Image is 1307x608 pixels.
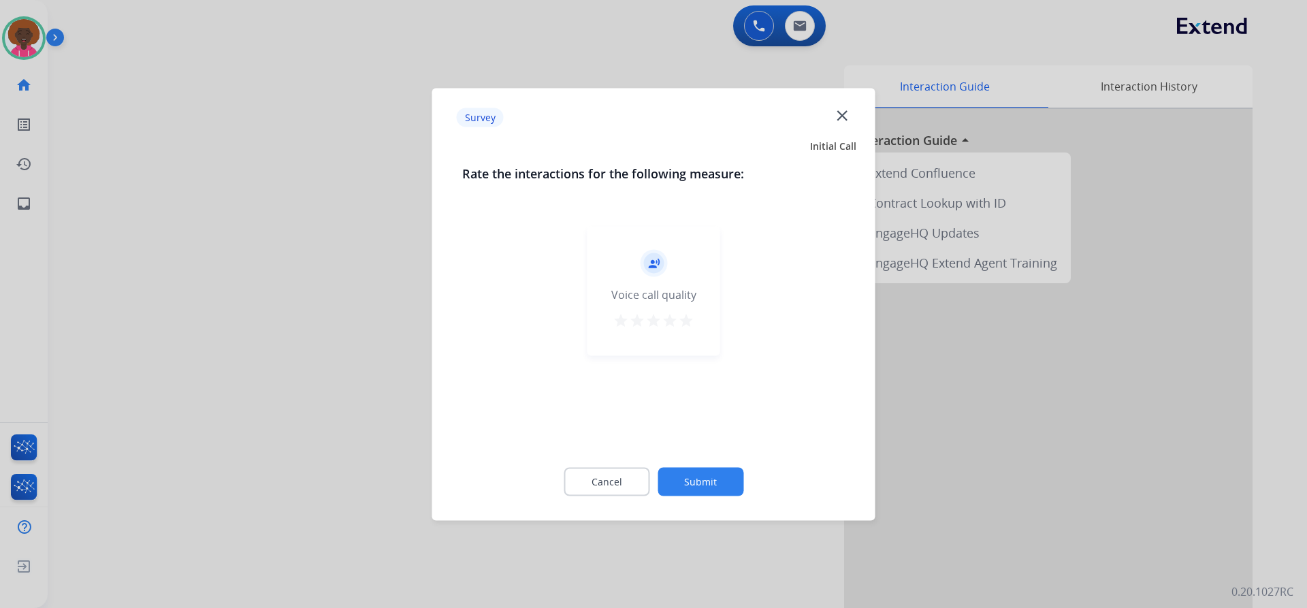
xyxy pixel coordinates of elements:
[678,312,694,328] mat-icon: star
[810,139,856,153] span: Initial Call
[613,312,629,328] mat-icon: star
[647,257,660,269] mat-icon: record_voice_over
[645,312,662,328] mat-icon: star
[457,108,504,127] p: Survey
[833,106,851,124] mat-icon: close
[611,286,696,302] div: Voice call quality
[662,312,678,328] mat-icon: star
[462,163,845,182] h3: Rate the interactions for the following measure:
[564,467,649,496] button: Cancel
[658,467,743,496] button: Submit
[629,312,645,328] mat-icon: star
[1231,583,1293,600] p: 0.20.1027RC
